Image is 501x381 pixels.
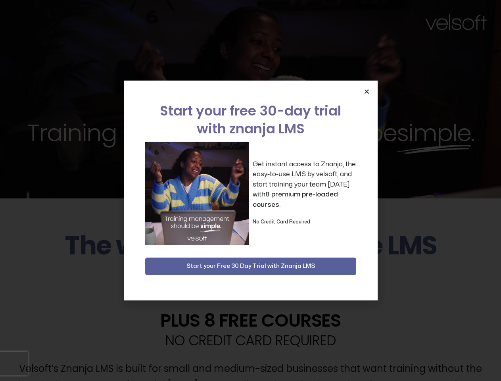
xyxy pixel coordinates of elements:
[253,219,310,224] strong: No Credit Card Required
[186,262,315,271] span: Start your Free 30 Day Trial with Znanja LMS
[145,102,356,138] h2: Start your free 30-day trial with znanja LMS
[253,191,338,208] strong: 8 premium pre-loaded courses
[253,159,356,210] p: Get instant access to Znanja, the easy-to-use LMS by velsoft, and start training your team [DATE]...
[145,142,249,245] img: a woman sitting at her laptop dancing
[364,89,370,94] a: Close
[145,258,356,275] button: Start your Free 30 Day Trial with Znanja LMS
